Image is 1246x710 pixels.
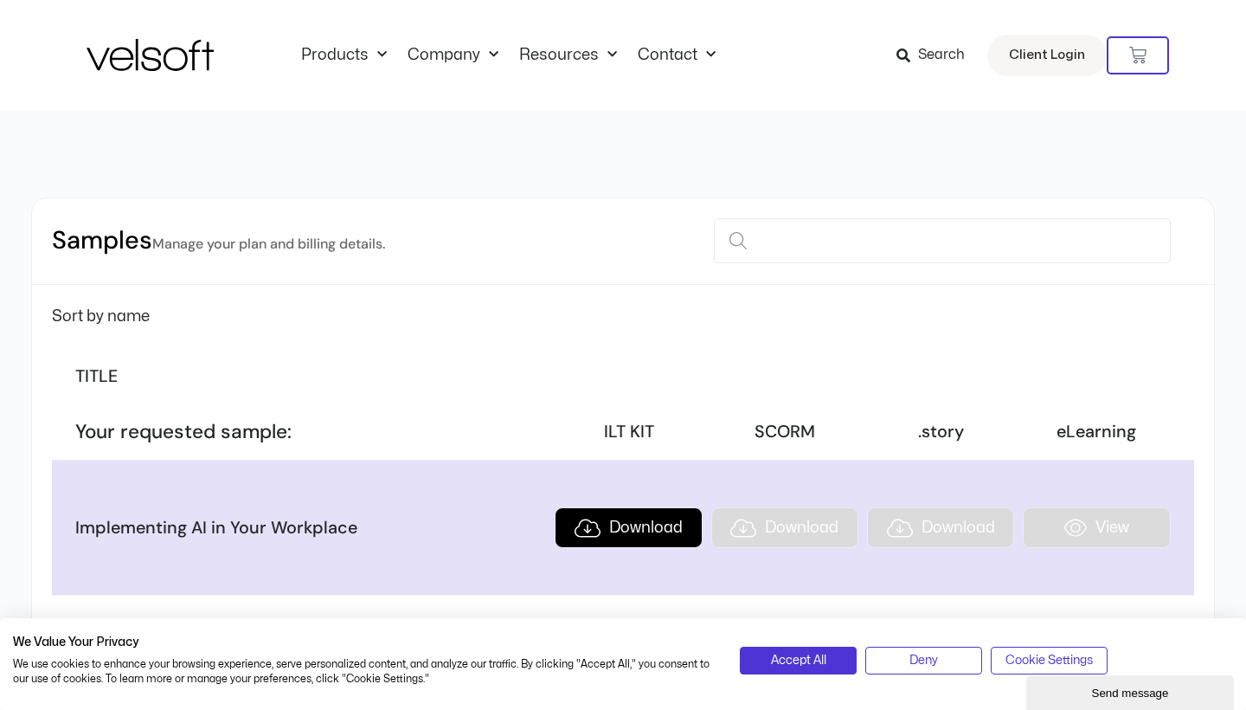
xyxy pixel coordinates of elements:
[509,46,627,65] a: ResourcesMenu Toggle
[1009,44,1085,67] span: Client Login
[896,41,977,70] a: Search
[75,419,546,444] h3: Your requested sample:
[918,44,965,67] span: Search
[75,517,546,539] h3: Implementing AI in Your Workplace
[52,224,385,258] h2: Samples
[865,647,982,674] button: Deny all cookies
[711,421,858,443] h3: SCORM
[52,309,150,324] span: Sort by name
[397,46,509,65] a: CompanyMenu Toggle
[75,365,546,388] h3: TITLE
[1026,672,1237,710] iframe: chat widget
[991,647,1108,674] button: Adjust cookie preferences
[555,507,702,548] a: Download
[771,651,826,670] span: Accept All
[987,35,1107,76] a: Client Login
[555,421,702,443] h3: ILT KIT
[740,647,857,674] button: Accept all cookies
[1005,651,1093,670] span: Cookie Settings
[627,46,726,65] a: ContactMenu Toggle
[13,635,714,650] h2: We Value Your Privacy
[1023,421,1170,443] h3: eLearning
[909,651,938,670] span: Deny
[13,657,714,687] p: We use cookies to enhance your browsing experience, serve personalized content, and analyze our t...
[291,46,397,65] a: ProductsMenu Toggle
[87,39,214,71] img: Velsoft Training Materials
[291,46,726,65] nav: Menu
[152,235,385,253] small: Manage your plan and billing details.
[867,421,1014,443] h3: .story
